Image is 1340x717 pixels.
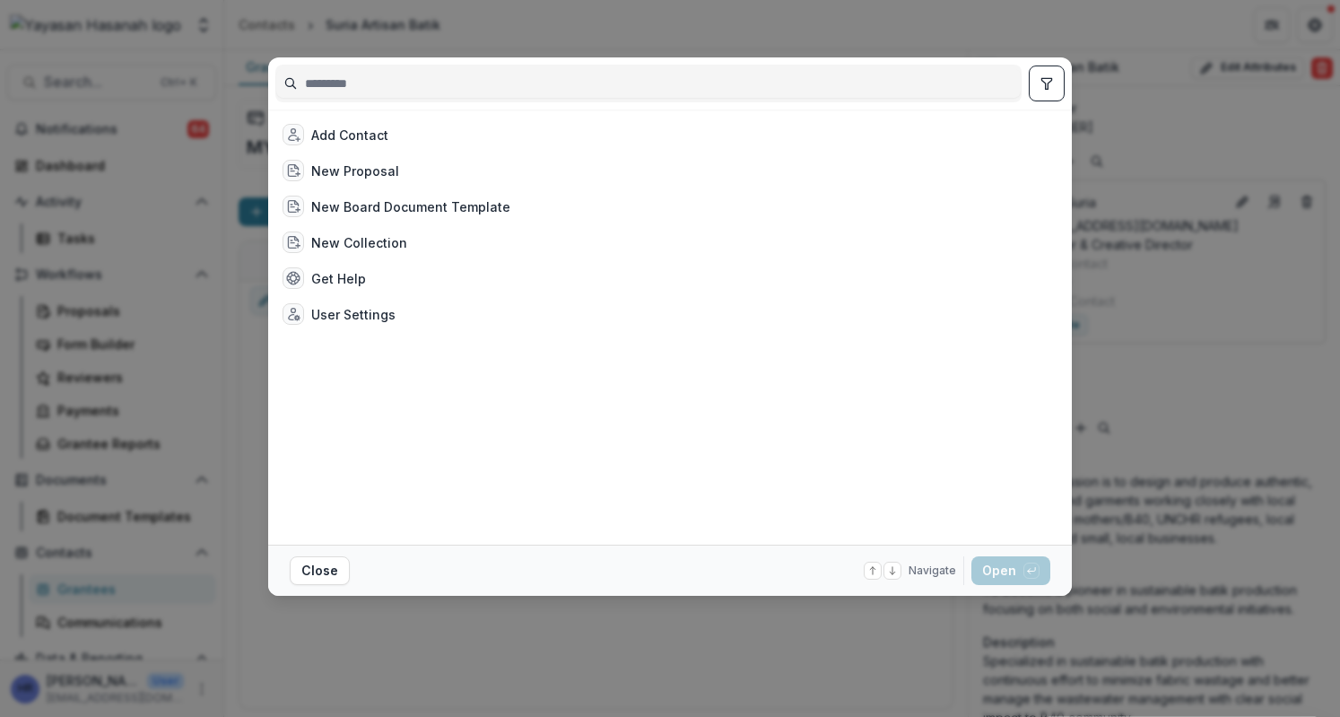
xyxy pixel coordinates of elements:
[1029,66,1065,101] button: toggle filters
[311,269,366,288] div: Get Help
[311,162,399,180] div: New Proposal
[311,126,388,144] div: Add Contact
[311,233,407,252] div: New Collection
[311,197,510,216] div: New Board Document Template
[971,556,1050,585] button: Open
[290,556,350,585] button: Close
[311,305,396,324] div: User Settings
[909,563,956,579] span: Navigate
